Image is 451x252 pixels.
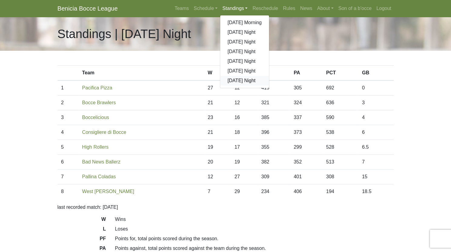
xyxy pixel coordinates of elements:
[82,130,126,135] a: Consigliere di Bocce
[323,184,358,199] td: 194
[374,2,394,15] a: Logout
[231,184,257,199] td: 29
[111,235,398,242] dd: Points for, total points scored during the season.
[250,2,280,15] a: Reschedule
[220,76,269,86] a: [DATE] Night
[257,184,290,199] td: 234
[204,170,231,184] td: 12
[220,66,269,76] a: [DATE] Night
[231,95,257,110] td: 12
[78,66,204,81] th: Team
[111,216,398,223] dd: Wins
[323,155,358,170] td: 513
[82,100,116,105] a: Bocce Brawlers
[358,155,394,170] td: 7
[82,174,116,179] a: Pallina Coladas
[58,204,394,211] p: last recorded match: [DATE]
[204,110,231,125] td: 23
[220,57,269,66] a: [DATE] Night
[290,184,322,199] td: 406
[204,125,231,140] td: 21
[358,66,394,81] th: GB
[323,66,358,81] th: PCT
[220,18,269,27] a: [DATE] Morning
[58,95,79,110] td: 2
[290,155,322,170] td: 352
[323,170,358,184] td: 308
[290,80,322,95] td: 305
[58,125,79,140] td: 4
[82,115,109,120] a: Boccelicious
[172,2,191,15] a: Teams
[58,110,79,125] td: 3
[58,170,79,184] td: 7
[82,159,120,164] a: Bad News Ballerz
[220,2,250,15] a: Standings
[231,155,257,170] td: 19
[257,95,290,110] td: 321
[323,95,358,110] td: 636
[315,2,336,15] a: About
[257,110,290,125] td: 385
[111,245,398,252] dd: Points against, total points scored against the team during the season.
[220,37,269,47] a: [DATE] Night
[290,125,322,140] td: 373
[231,140,257,155] td: 17
[257,170,290,184] td: 309
[358,95,394,110] td: 3
[220,27,269,37] a: [DATE] Night
[53,235,111,245] dt: PF
[53,225,111,235] dt: L
[290,66,322,81] th: PA
[58,140,79,155] td: 5
[204,155,231,170] td: 20
[53,216,111,225] dt: W
[336,2,374,15] a: Son of a b'occe
[290,140,322,155] td: 299
[358,140,394,155] td: 6.5
[204,95,231,110] td: 21
[290,95,322,110] td: 324
[204,80,231,95] td: 27
[257,66,290,81] th: PF
[82,85,112,90] a: Pacifica Pizza
[323,125,358,140] td: 538
[58,27,191,41] h1: Standings | [DATE] Night
[358,80,394,95] td: 0
[204,66,231,81] th: W
[290,110,322,125] td: 337
[358,184,394,199] td: 18.5
[111,225,398,233] dd: Loses
[231,125,257,140] td: 18
[358,170,394,184] td: 15
[58,2,118,15] a: Benicia Bocce League
[220,47,269,57] a: [DATE] Night
[358,110,394,125] td: 4
[204,140,231,155] td: 19
[257,140,290,155] td: 355
[280,2,298,15] a: Rules
[58,80,79,95] td: 1
[298,2,315,15] a: News
[323,140,358,155] td: 528
[220,15,269,88] div: Standings
[231,170,257,184] td: 27
[257,125,290,140] td: 396
[58,155,79,170] td: 6
[257,155,290,170] td: 382
[257,80,290,95] td: 415
[231,110,257,125] td: 16
[191,2,220,15] a: Schedule
[290,170,322,184] td: 401
[358,125,394,140] td: 6
[58,184,79,199] td: 8
[323,110,358,125] td: 590
[323,80,358,95] td: 692
[82,189,134,194] a: West [PERSON_NAME]
[82,144,108,150] a: High Rollers
[204,184,231,199] td: 7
